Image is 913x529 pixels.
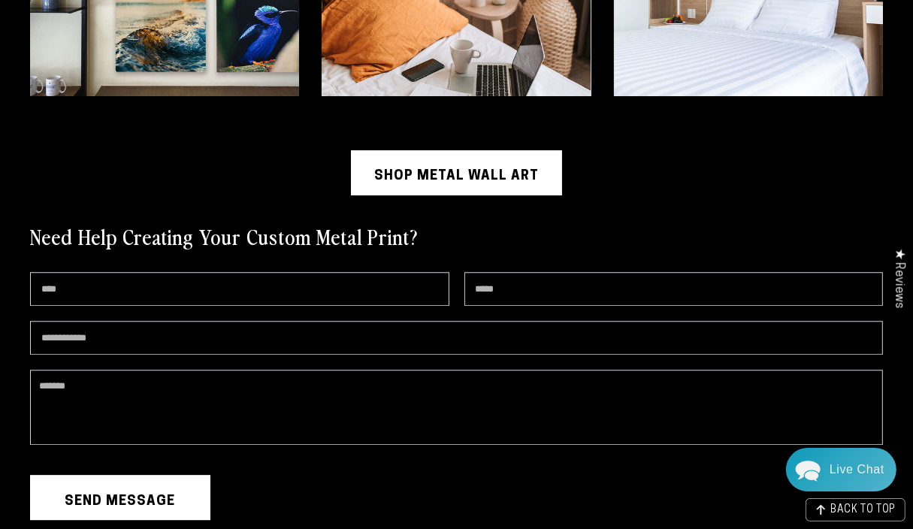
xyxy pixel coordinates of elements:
div: Contact Us Directly [830,448,884,491]
span: BACK TO TOP [830,505,896,515]
button: Send message [30,475,210,520]
h2: Need Help Creating Your Custom Metal Print? [30,222,418,249]
div: Chat widget toggle [786,448,896,491]
div: Click to open Judge.me floating reviews tab [884,237,913,320]
a: Shop Metal Wall Art [351,150,562,195]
